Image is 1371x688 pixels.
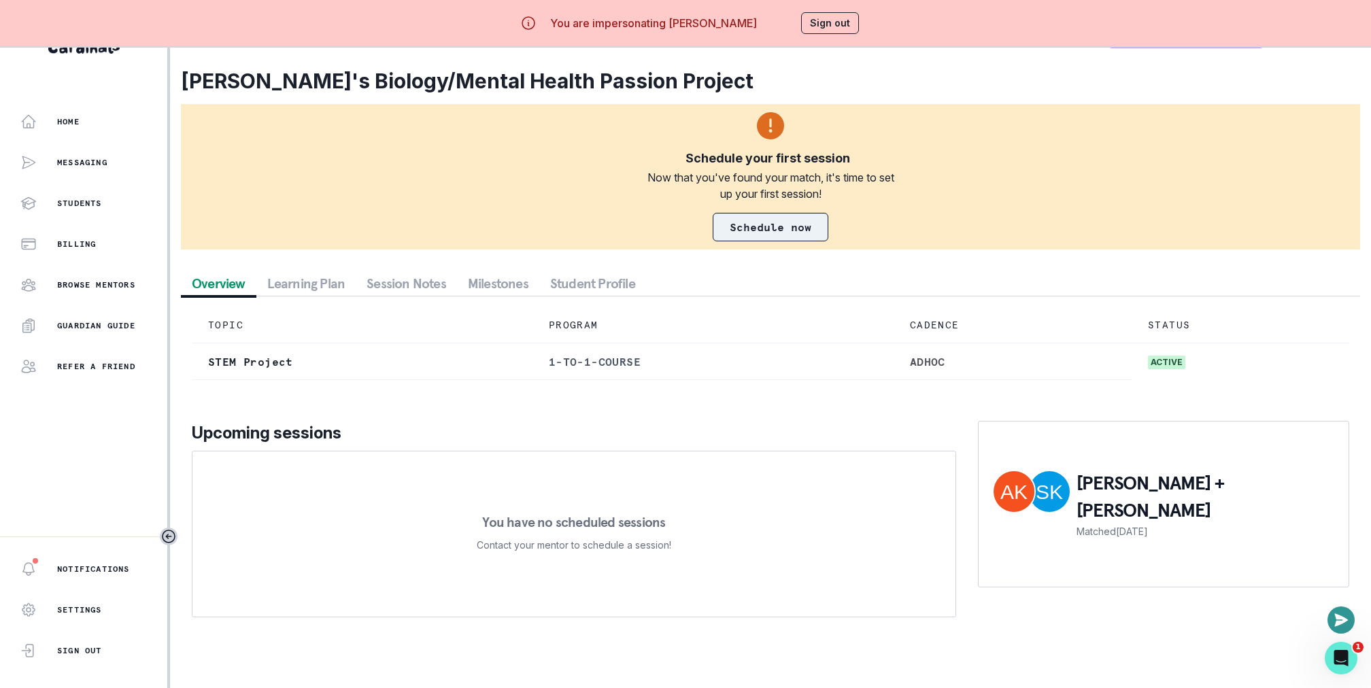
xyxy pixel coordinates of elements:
p: Browse Mentors [57,279,135,290]
td: PROGRAM [532,307,894,343]
button: Overview [181,271,256,296]
p: Matched [DATE] [1077,524,1335,538]
td: TOPIC [192,307,532,343]
p: Messaging [57,157,107,168]
p: Notifications [57,564,130,574]
button: Toggle sidebar [160,528,177,545]
p: Sign Out [57,645,102,656]
td: 1-to-1-course [532,343,894,380]
img: Sabrina Kainbacher [1029,471,1070,512]
p: Guardian Guide [57,320,135,331]
a: Schedule now [713,213,828,241]
p: Contact your mentor to schedule a session! [477,537,671,553]
p: Refer a friend [57,361,135,372]
p: Settings [57,604,102,615]
td: adhoc [894,343,1132,380]
button: Sign out [801,12,859,34]
button: Milestones [457,271,539,296]
p: Students [57,198,102,209]
h2: [PERSON_NAME]'s Biology/Mental Health Passion Project [181,69,1360,93]
button: Session Notes [356,271,457,296]
p: Billing [57,239,96,250]
span: active [1148,356,1185,369]
button: Learning Plan [256,271,356,296]
img: Aanya Kasera [994,471,1034,512]
td: STEM Project [192,343,532,380]
div: Now that you've found your match, it's time to set up your first session! [640,169,901,202]
button: Student Profile [539,271,646,296]
p: Upcoming sessions [192,421,956,445]
button: Open or close messaging widget [1327,606,1355,634]
span: 1 [1353,642,1364,653]
p: You have no scheduled sessions [482,515,665,529]
div: Schedule your first session [685,150,850,167]
td: CADENCE [894,307,1132,343]
p: [PERSON_NAME] + [PERSON_NAME] [1077,470,1335,524]
td: STATUS [1132,307,1349,343]
p: Home [57,116,80,127]
p: You are impersonating [PERSON_NAME] [550,15,757,31]
iframe: Intercom live chat [1325,642,1357,674]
